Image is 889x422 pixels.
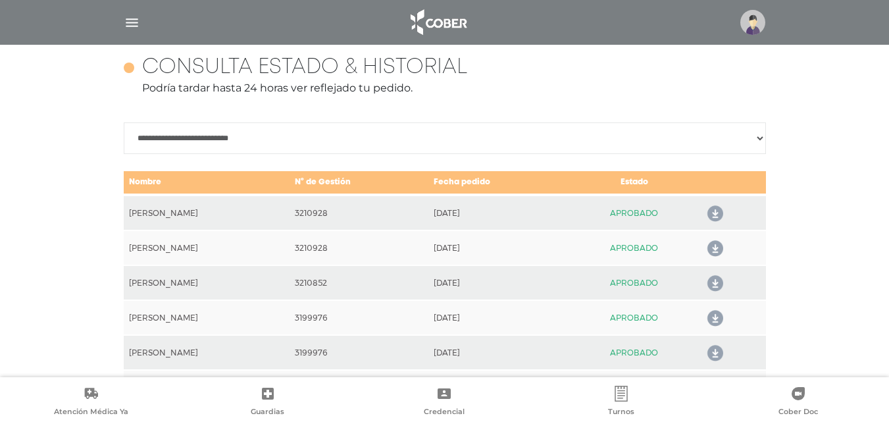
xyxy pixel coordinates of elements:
[290,300,428,335] td: 3199976
[569,171,700,195] td: Estado
[124,300,290,335] td: [PERSON_NAME]
[290,230,428,265] td: 3210928
[428,195,569,230] td: [DATE]
[124,14,140,31] img: Cober_menu-lines-white.svg
[124,195,290,230] td: [PERSON_NAME]
[569,265,700,300] td: APROBADO
[356,386,533,419] a: Credencial
[569,300,700,335] td: APROBADO
[778,407,818,419] span: Cober Doc
[290,335,428,370] td: 3199976
[569,195,700,230] td: APROBADO
[608,407,634,419] span: Turnos
[709,386,886,419] a: Cober Doc
[428,300,569,335] td: [DATE]
[124,265,290,300] td: [PERSON_NAME]
[403,7,472,38] img: logo_cober_home-white.png
[428,370,569,405] td: [DATE]
[428,171,569,195] td: Fecha pedido
[533,386,710,419] a: Turnos
[3,386,180,419] a: Atención Médica Ya
[124,80,766,96] p: Podría tardar hasta 24 horas ver reflejado tu pedido.
[124,335,290,370] td: [PERSON_NAME]
[290,265,428,300] td: 3210852
[54,407,128,419] span: Atención Médica Ya
[251,407,284,419] span: Guardias
[124,171,290,195] td: Nombre
[569,370,700,405] td: APROBADO
[569,335,700,370] td: APROBADO
[290,370,428,405] td: 3199972
[124,370,290,405] td: [PERSON_NAME]
[290,171,428,195] td: N° de Gestión
[740,10,765,35] img: profile-placeholder.svg
[428,265,569,300] td: [DATE]
[428,230,569,265] td: [DATE]
[290,195,428,230] td: 3210928
[124,230,290,265] td: [PERSON_NAME]
[142,55,467,80] h4: Consulta estado & historial
[428,335,569,370] td: [DATE]
[424,407,465,419] span: Credencial
[180,386,357,419] a: Guardias
[569,230,700,265] td: APROBADO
